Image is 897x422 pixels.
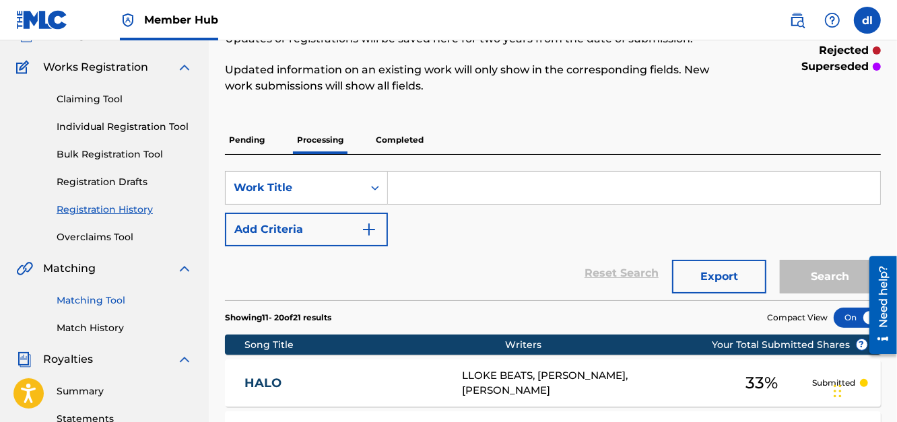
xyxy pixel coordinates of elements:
[225,126,269,154] p: Pending
[857,339,867,350] span: ?
[144,12,218,28] span: Member Hub
[57,92,193,106] a: Claiming Tool
[462,368,711,398] div: LLOKE BEATS, [PERSON_NAME], [PERSON_NAME]
[746,371,778,395] span: 33 %
[234,180,355,196] div: Work Title
[120,12,136,28] img: Top Rightsholder
[712,338,868,352] span: Your Total Submitted Shares
[16,10,68,30] img: MLC Logo
[505,338,754,352] div: Writers
[57,147,193,162] a: Bulk Registration Tool
[830,357,897,422] iframe: Chat Widget
[293,126,347,154] p: Processing
[244,338,505,352] div: Song Title
[43,59,148,75] span: Works Registration
[801,59,869,75] p: superseded
[16,27,86,43] a: CatalogCatalog
[824,12,840,28] img: help
[225,213,388,246] button: Add Criteria
[784,7,811,34] a: Public Search
[859,250,897,359] iframe: Resource Center
[813,377,856,389] p: Submitted
[57,293,193,308] a: Matching Tool
[57,203,193,217] a: Registration History
[176,260,193,277] img: expand
[767,312,828,324] span: Compact View
[16,260,33,277] img: Matching
[834,371,842,411] div: Drag
[854,7,881,34] div: User Menu
[57,384,193,398] a: Summary
[57,120,193,134] a: Individual Registration Tool
[372,126,428,154] p: Completed
[43,351,93,367] span: Royalties
[225,62,730,94] p: Updated information on an existing work will only show in the corresponding fields. New work subm...
[176,351,193,367] img: expand
[225,312,331,324] p: Showing 11 - 20 of 21 results
[244,376,444,391] a: HALO
[672,260,766,293] button: Export
[16,59,34,75] img: Works Registration
[57,230,193,244] a: Overclaims Tool
[361,221,377,238] img: 9d2ae6d4665cec9f34b9.svg
[176,59,193,75] img: expand
[819,42,869,59] p: rejected
[43,260,96,277] span: Matching
[225,171,881,300] form: Search Form
[57,175,193,189] a: Registration Drafts
[16,351,32,367] img: Royalties
[57,321,193,335] a: Match History
[819,7,846,34] div: Help
[789,12,805,28] img: search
